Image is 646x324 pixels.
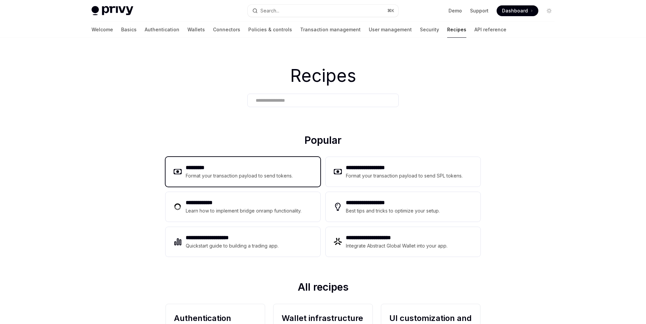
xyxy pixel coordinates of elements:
[420,22,439,38] a: Security
[187,22,205,38] a: Wallets
[346,172,463,180] div: Format your transaction payload to send SPL tokens.
[448,7,462,14] a: Demo
[497,5,538,16] a: Dashboard
[186,172,293,180] div: Format your transaction payload to send tokens.
[248,22,292,38] a: Policies & controls
[502,7,528,14] span: Dashboard
[300,22,361,38] a: Transaction management
[248,5,398,17] button: Search...⌘K
[213,22,240,38] a: Connectors
[186,207,303,215] div: Learn how to implement bridge onramp functionality.
[166,192,320,222] a: **** **** ***Learn how to implement bridge onramp functionality.
[346,207,441,215] div: Best tips and tricks to optimize your setup.
[145,22,179,38] a: Authentication
[447,22,466,38] a: Recipes
[544,5,554,16] button: Toggle dark mode
[186,242,279,250] div: Quickstart guide to building a trading app.
[470,7,489,14] a: Support
[166,281,480,296] h2: All recipes
[260,7,279,15] div: Search...
[166,134,480,149] h2: Popular
[346,242,448,250] div: Integrate Abstract Global Wallet into your app.
[474,22,506,38] a: API reference
[166,157,320,187] a: **** ****Format your transaction payload to send tokens.
[92,6,133,15] img: light logo
[92,22,113,38] a: Welcome
[121,22,137,38] a: Basics
[369,22,412,38] a: User management
[387,8,394,13] span: ⌘ K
